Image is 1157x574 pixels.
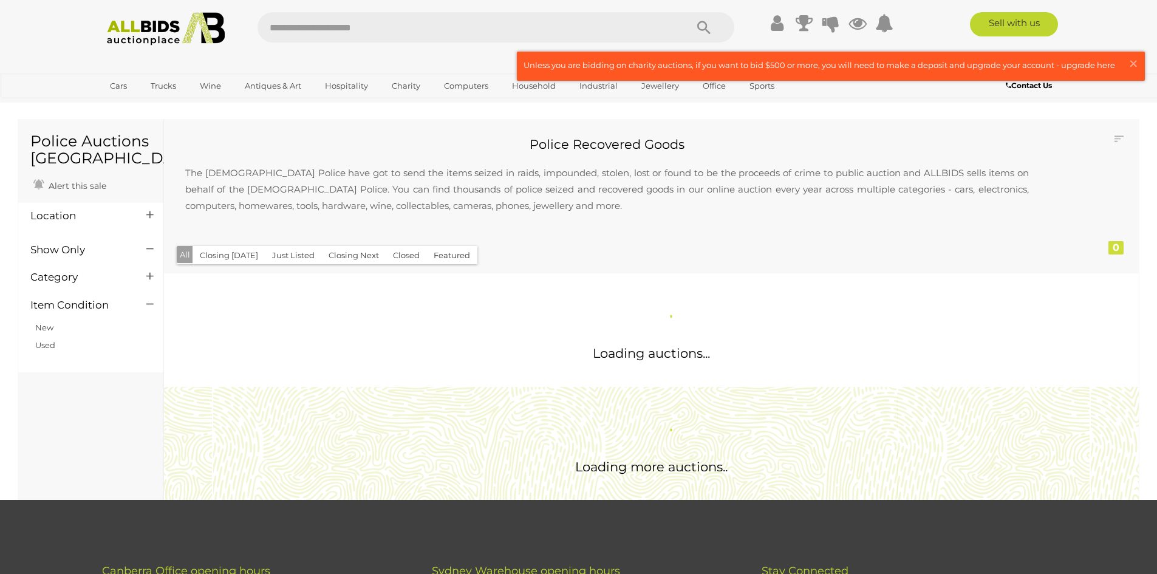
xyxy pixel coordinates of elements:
a: Sports [742,76,782,96]
button: Just Listed [265,246,322,265]
a: Alert this sale [30,176,109,194]
button: Closing [DATE] [193,246,265,265]
button: Closing Next [321,246,386,265]
a: Industrial [572,76,626,96]
button: Search [674,12,734,43]
a: Wine [192,76,229,96]
a: Office [695,76,734,96]
a: New [35,323,53,332]
h2: Police Recovered Goods [173,137,1041,151]
button: Closed [386,246,427,265]
button: All [177,246,193,264]
b: Contact Us [1006,81,1052,90]
a: Trucks [143,76,184,96]
p: The [DEMOGRAPHIC_DATA] Police have got to send the items seized in raids, impounded, stolen, lost... [173,152,1041,226]
h4: Show Only [30,244,128,256]
div: 0 [1108,241,1124,255]
a: Sell with us [970,12,1058,36]
a: Cars [102,76,135,96]
h4: Location [30,210,128,222]
span: × [1128,52,1139,75]
a: [GEOGRAPHIC_DATA] [102,96,204,116]
button: Featured [426,246,477,265]
a: Antiques & Art [237,76,309,96]
a: Charity [384,76,428,96]
h1: Police Auctions [GEOGRAPHIC_DATA] [30,133,151,166]
a: Contact Us [1006,79,1055,92]
a: Hospitality [317,76,376,96]
span: Alert this sale [46,180,106,191]
a: Jewellery [633,76,687,96]
img: Allbids.com.au [100,12,232,46]
a: Household [504,76,564,96]
a: Used [35,340,55,350]
h4: Item Condition [30,299,128,311]
h4: Category [30,272,128,283]
span: Loading more auctions.. [575,459,728,474]
span: Loading auctions... [593,346,710,361]
a: Computers [436,76,496,96]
